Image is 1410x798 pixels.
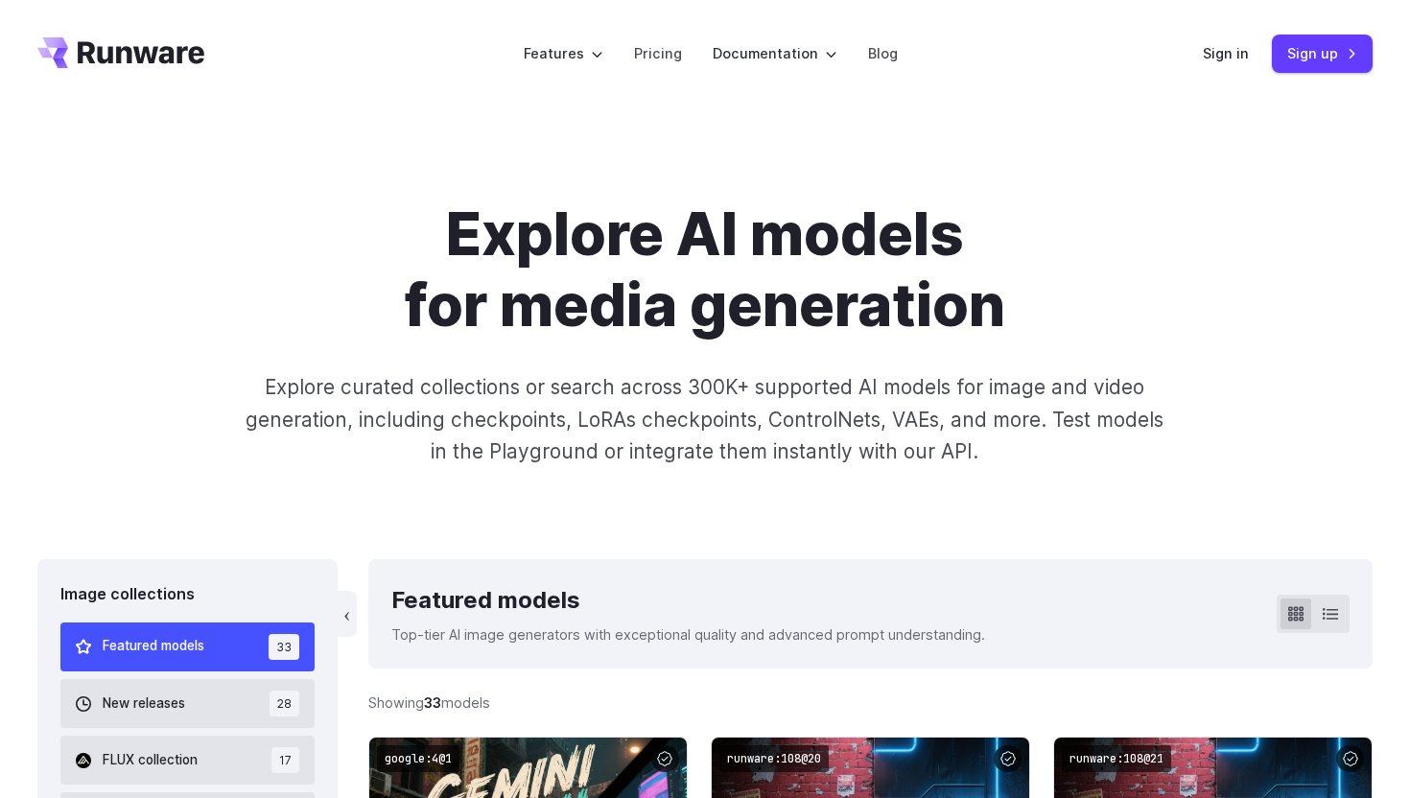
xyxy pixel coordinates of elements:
[391,623,985,645] p: Top-tier AI image generators with exceptional quality and advanced prompt understanding.
[37,37,204,68] a: Go to /
[103,636,204,657] span: Featured models
[1272,35,1373,72] a: Sign up
[271,747,299,773] span: 17
[391,582,985,619] div: Featured models
[524,42,603,64] label: Features
[103,750,198,771] span: FLUX collection
[269,634,299,660] span: 33
[338,591,357,637] button: ‹
[238,371,1172,467] p: Explore curated collections or search across 300K+ supported AI models for image and video genera...
[424,694,441,711] strong: 33
[1062,745,1171,773] code: runware:108@21
[60,622,315,671] button: Featured models 33
[634,42,682,64] a: Pricing
[719,745,829,773] code: runware:108@20
[103,693,185,715] span: New releases
[270,691,299,716] span: 28
[868,42,898,64] a: Blog
[60,582,315,607] div: Image collections
[368,692,490,714] div: Showing models
[60,679,315,728] button: New releases 28
[377,745,459,773] code: google:4@1
[713,42,837,64] label: Documentation
[171,199,1239,340] h1: Explore AI models for media generation
[1203,42,1249,64] a: Sign in
[60,736,315,785] button: FLUX collection 17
